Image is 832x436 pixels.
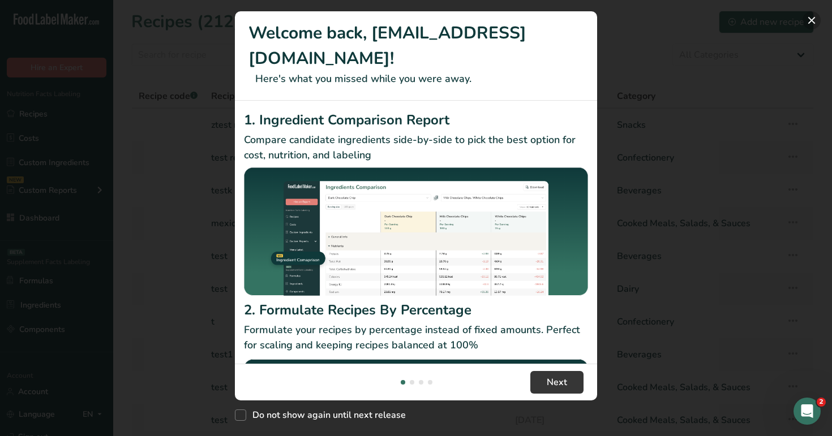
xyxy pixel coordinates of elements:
h2: 1. Ingredient Comparison Report [244,110,588,130]
button: Next [530,371,584,394]
img: Ingredient Comparison Report [244,167,588,296]
p: Formulate your recipes by percentage instead of fixed amounts. Perfect for scaling and keeping re... [244,322,588,353]
span: 2 [817,398,826,407]
iframe: Intercom live chat [794,398,821,425]
span: Next [547,375,567,389]
p: Here's what you missed while you were away. [248,71,584,87]
h1: Welcome back, [EMAIL_ADDRESS][DOMAIN_NAME]! [248,20,584,71]
span: Do not show again until next release [246,409,406,421]
p: Compare candidate ingredients side-by-side to pick the best option for cost, nutrition, and labeling [244,132,588,163]
h2: 2. Formulate Recipes By Percentage [244,300,588,320]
